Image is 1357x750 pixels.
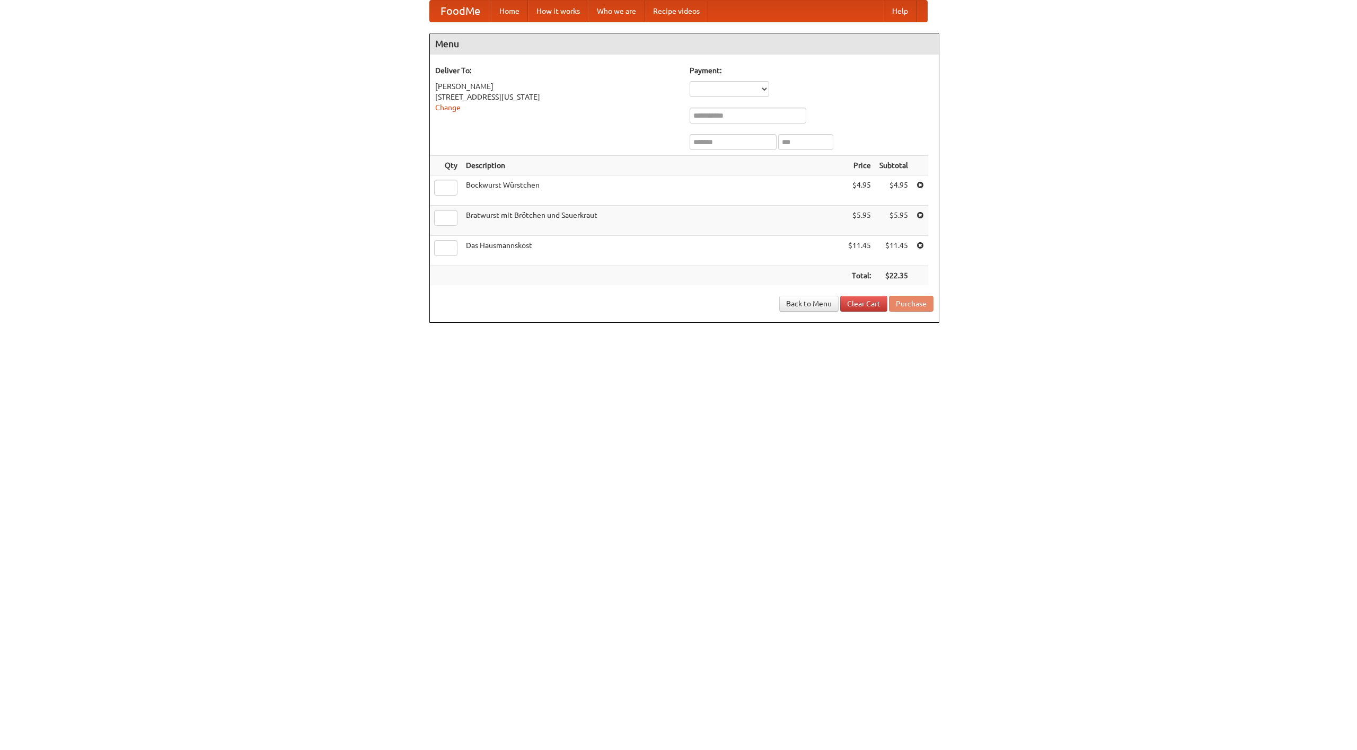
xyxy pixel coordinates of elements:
[645,1,708,22] a: Recipe videos
[875,236,912,266] td: $11.45
[430,1,491,22] a: FoodMe
[588,1,645,22] a: Who we are
[435,65,679,76] h5: Deliver To:
[528,1,588,22] a: How it works
[435,92,679,102] div: [STREET_ADDRESS][US_STATE]
[875,156,912,175] th: Subtotal
[430,156,462,175] th: Qty
[462,175,844,206] td: Bockwurst Würstchen
[844,206,875,236] td: $5.95
[884,1,917,22] a: Help
[462,206,844,236] td: Bratwurst mit Brötchen und Sauerkraut
[462,156,844,175] th: Description
[844,156,875,175] th: Price
[430,33,939,55] h4: Menu
[844,236,875,266] td: $11.45
[690,65,933,76] h5: Payment:
[844,266,875,286] th: Total:
[435,103,461,112] a: Change
[844,175,875,206] td: $4.95
[840,296,887,312] a: Clear Cart
[875,206,912,236] td: $5.95
[875,175,912,206] td: $4.95
[875,266,912,286] th: $22.35
[889,296,933,312] button: Purchase
[491,1,528,22] a: Home
[462,236,844,266] td: Das Hausmannskost
[435,81,679,92] div: [PERSON_NAME]
[779,296,839,312] a: Back to Menu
